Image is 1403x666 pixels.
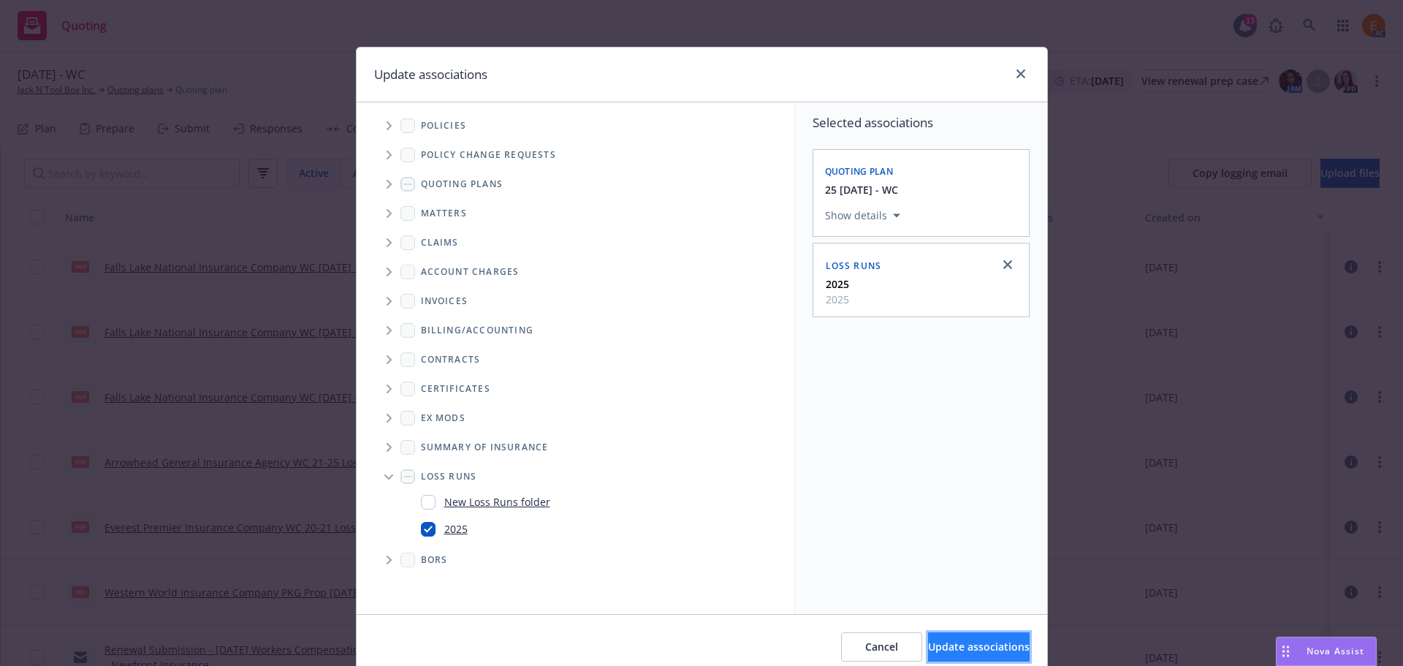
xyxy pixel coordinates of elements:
span: 2025 [826,292,849,307]
span: BORs [421,556,448,564]
div: Tree Example [357,111,794,316]
span: Loss Runs [826,260,882,272]
a: 2025 [444,521,468,537]
span: Invoices [421,297,468,306]
a: New Loss Runs folder [444,494,550,510]
span: Update associations [928,640,1030,654]
span: Billing/Accounting [421,326,534,335]
button: Nova Assist [1276,637,1377,666]
button: Show details [819,207,906,224]
div: Folder Tree Example [357,316,794,575]
span: Contracts [421,355,481,364]
button: 25 [DATE] - WC [825,182,898,197]
button: Cancel [841,632,922,662]
span: Summary of insurance [421,443,549,452]
strong: 2025 [826,277,849,291]
span: Quoting plan [825,165,894,178]
span: Certificates [421,385,490,393]
a: close [1012,65,1030,83]
span: Cancel [865,640,898,654]
span: Nova Assist [1307,645,1364,657]
span: Matters [421,209,467,218]
span: Claims [421,238,459,247]
span: Loss Runs [421,472,477,481]
span: Selected associations [813,114,1030,132]
div: Drag to move [1277,637,1295,665]
span: Policies [421,121,467,130]
button: Update associations [928,632,1030,662]
a: close [999,256,1016,273]
span: Account charges [421,268,520,276]
h1: Update associations [374,65,487,84]
span: Policy change requests [421,151,556,159]
span: Quoting plans [421,180,503,189]
span: Ex Mods [421,414,465,423]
